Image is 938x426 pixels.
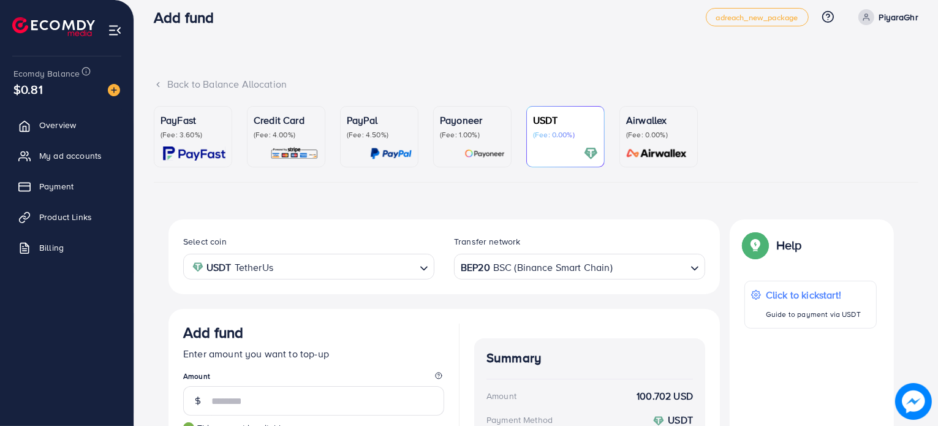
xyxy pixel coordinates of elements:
[464,146,505,161] img: card
[486,351,693,366] h4: Summary
[454,235,521,248] label: Transfer network
[533,113,598,127] p: USDT
[486,390,516,402] div: Amount
[637,389,693,403] strong: 100.702 USD
[39,180,74,192] span: Payment
[9,174,124,199] a: Payment
[183,346,444,361] p: Enter amount you want to top-up
[39,119,76,131] span: Overview
[39,150,102,162] span: My ad accounts
[12,17,95,36] img: logo
[853,9,918,25] a: PiyaraGhr
[766,307,861,322] p: Guide to payment via USDT
[584,146,598,161] img: card
[440,130,505,140] p: (Fee: 1.00%)
[254,130,319,140] p: (Fee: 4.00%)
[192,262,203,273] img: coin
[13,67,80,80] span: Ecomdy Balance
[461,259,490,276] strong: BEP20
[533,130,598,140] p: (Fee: 0.00%)
[154,9,224,26] h3: Add fund
[622,146,691,161] img: card
[706,8,809,26] a: adreach_new_package
[370,146,412,161] img: card
[183,254,434,279] div: Search for option
[879,10,918,25] p: PiyaraGhr
[493,259,613,276] span: BSC (Binance Smart Chain)
[744,234,766,256] img: Popup guide
[9,143,124,168] a: My ad accounts
[626,113,691,127] p: Airwallex
[108,84,120,96] img: image
[626,130,691,140] p: (Fee: 0.00%)
[766,287,861,302] p: Click to kickstart!
[163,146,225,161] img: card
[9,235,124,260] a: Billing
[183,324,243,341] h3: Add fund
[347,113,412,127] p: PayPal
[235,259,273,276] span: TetherUs
[154,77,918,91] div: Back to Balance Allocation
[277,257,415,276] input: Search for option
[614,257,686,276] input: Search for option
[9,205,124,229] a: Product Links
[108,23,122,37] img: menu
[347,130,412,140] p: (Fee: 4.50%)
[183,371,444,386] legend: Amount
[161,113,225,127] p: PayFast
[161,130,225,140] p: (Fee: 3.60%)
[206,259,232,276] strong: USDT
[39,211,92,223] span: Product Links
[254,113,319,127] p: Credit Card
[183,235,227,248] label: Select coin
[270,146,319,161] img: card
[454,254,705,279] div: Search for option
[716,13,798,21] span: adreach_new_package
[13,80,43,98] span: $0.81
[486,414,553,426] div: Payment Method
[898,386,928,416] img: image
[9,113,124,137] a: Overview
[39,242,64,254] span: Billing
[776,238,802,253] p: Help
[440,113,505,127] p: Payoneer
